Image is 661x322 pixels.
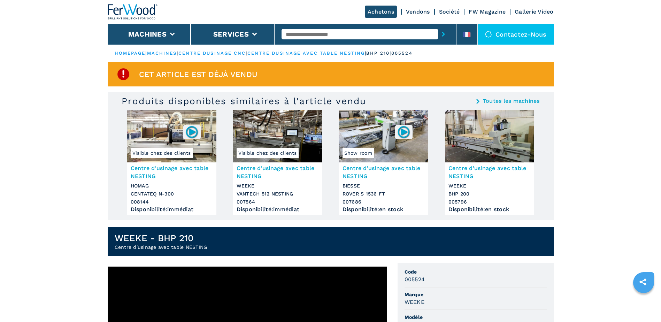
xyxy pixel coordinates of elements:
[122,95,366,107] h3: Produits disponibles similaires à l'article vendu
[448,182,531,206] h3: WEEKE BHP 200 005796
[131,148,193,158] span: Visible chez des clients
[469,8,506,15] a: FW Magazine
[131,208,213,211] div: Disponibilité : immédiat
[343,208,425,211] div: Disponibilité : en stock
[406,8,430,15] a: Vendons
[483,98,540,104] a: Toutes les machines
[439,8,460,15] a: Société
[405,314,547,321] span: Modèle
[115,232,207,244] h1: WEEKE - BHP 210
[448,164,531,180] h3: Centre d'usinage avec table NESTING
[405,268,547,275] span: Code
[478,24,554,45] div: Contactez-nous
[233,110,322,215] a: Centre d'usinage avec table NESTING WEEKE VANTECH 512 NESTINGVisible chez des clientsCentre d'usi...
[405,298,424,306] h3: WEEKE
[365,6,397,18] a: Achetons
[247,51,365,56] a: centre dusinage avec table nesting
[339,110,428,215] a: Centre d'usinage avec table NESTING BIESSE ROVER S 1536 FTShow room007686Centre d'usinage avec ta...
[634,273,652,291] a: sharethis
[237,182,319,206] h3: WEEKE VANTECH 512 NESTING 007564
[185,125,199,139] img: 008144
[397,125,410,139] img: 007686
[233,110,322,162] img: Centre d'usinage avec table NESTING WEEKE VANTECH 512 NESTING
[448,208,531,211] div: Disponibilité : en stock
[115,51,146,56] a: HOMEPAGE
[237,148,299,158] span: Visible chez des clients
[445,110,534,215] a: Centre d'usinage avec table NESTING WEEKE BHP 200Centre d'usinage avec table NESTINGWEEKEBHP 2000...
[178,51,246,56] a: centre dusinage cnc
[343,182,425,206] h3: BIESSE ROVER S 1536 FT 007686
[343,148,374,158] span: Show room
[131,182,213,206] h3: HOMAG CENTATEQ N-300 008144
[115,244,207,251] h2: Centre d'usinage avec table NESTING
[237,208,319,211] div: Disponibilité : immédiat
[131,164,213,180] h3: Centre d'usinage avec table NESTING
[445,110,534,162] img: Centre d'usinage avec table NESTING WEEKE BHP 200
[631,291,656,317] iframe: Chat
[116,67,130,81] img: SoldProduct
[108,4,158,20] img: Ferwood
[213,30,249,38] button: Services
[128,30,167,38] button: Machines
[365,51,366,56] span: |
[405,291,547,298] span: Marque
[237,164,319,180] h3: Centre d'usinage avec table NESTING
[405,275,425,283] h3: 005524
[246,51,247,56] span: |
[343,164,425,180] h3: Centre d'usinage avec table NESTING
[139,70,258,78] span: Cet article est déjà vendu
[485,31,492,38] img: Contactez-nous
[438,26,449,42] button: submit-button
[366,50,391,56] p: bhp 210 |
[127,110,216,162] img: Centre d'usinage avec table NESTING HOMAG CENTATEQ N-300
[145,51,147,56] span: |
[391,50,413,56] p: 005524
[177,51,178,56] span: |
[515,8,554,15] a: Gallerie Video
[127,110,216,215] a: Centre d'usinage avec table NESTING HOMAG CENTATEQ N-300Visible chez des clients008144Centre d'us...
[147,51,177,56] a: machines
[339,110,428,162] img: Centre d'usinage avec table NESTING BIESSE ROVER S 1536 FT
